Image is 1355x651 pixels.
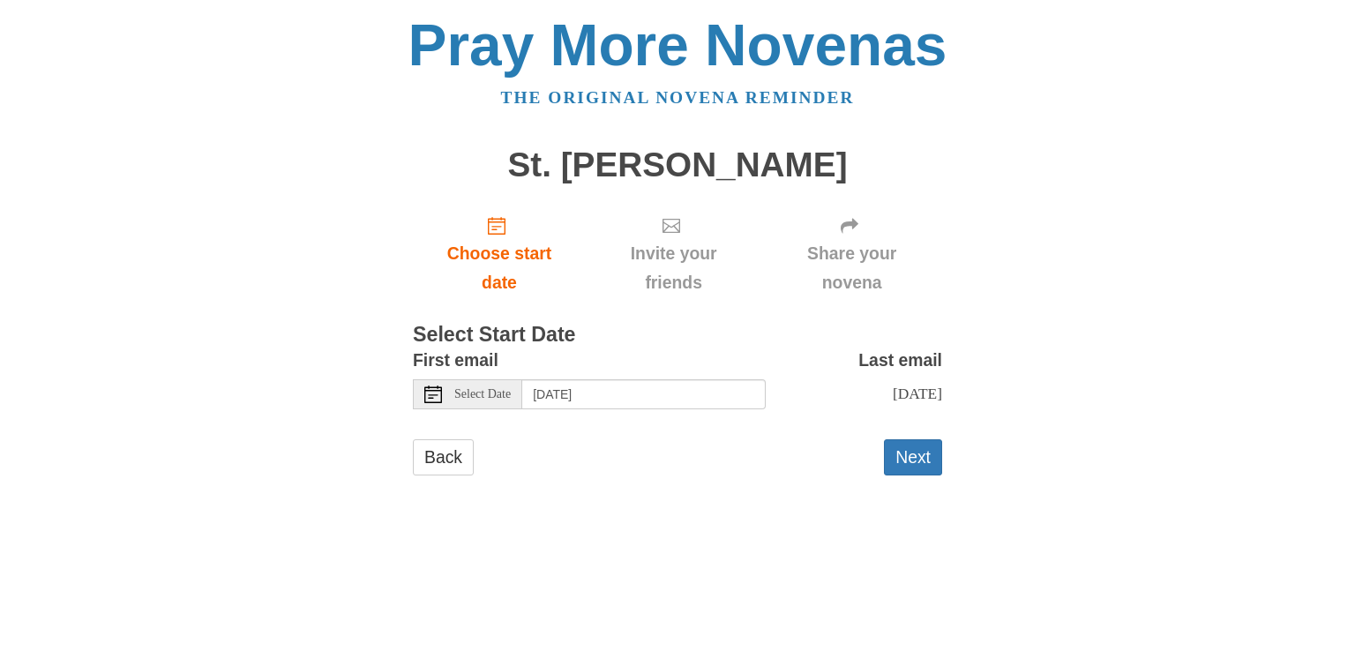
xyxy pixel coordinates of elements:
[884,439,942,475] button: Next
[586,201,761,306] div: Click "Next" to confirm your start date first.
[858,346,942,375] label: Last email
[761,201,942,306] div: Click "Next" to confirm your start date first.
[413,324,942,347] h3: Select Start Date
[603,239,744,297] span: Invite your friends
[454,388,511,400] span: Select Date
[501,88,855,107] a: The original novena reminder
[413,439,474,475] a: Back
[408,12,947,78] a: Pray More Novenas
[413,346,498,375] label: First email
[413,201,586,306] a: Choose start date
[413,146,942,184] h1: St. [PERSON_NAME]
[893,385,942,402] span: [DATE]
[430,239,568,297] span: Choose start date
[779,239,925,297] span: Share your novena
